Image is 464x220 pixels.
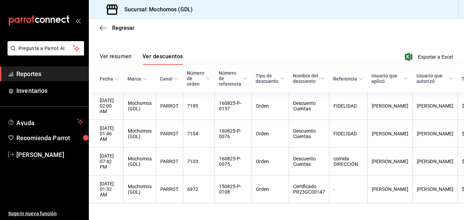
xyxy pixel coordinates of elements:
[329,175,367,203] th: -
[160,76,179,82] span: Canal
[89,92,123,120] th: [DATE] 02:00 AM
[256,73,285,84] span: Tipo de descuento
[100,25,135,31] button: Regresar
[293,73,325,84] span: Nombre del descuento
[289,175,329,203] th: Certificado PR23GC00147
[289,120,329,148] th: Descuento Cuentas
[329,120,367,148] th: FIDELIDAD
[123,120,156,148] th: Mochomos (GDL)
[16,133,83,143] span: Recomienda Parrot
[123,92,156,120] th: Mochomos (GDL)
[18,45,73,52] span: Pregunta a Parrot AI
[406,53,453,61] button: Exportar a Excel
[100,53,132,65] button: Ver resumen
[289,148,329,175] th: Descuento Cuentas
[215,92,251,120] th: 160825-P-0157
[329,148,367,175] th: comida DIRECCIÓN
[417,73,453,84] span: Usuario que autorizó
[8,210,83,217] span: Sugerir nueva función
[75,18,81,23] button: open_drawer_menu
[367,175,412,203] th: [PERSON_NAME]
[215,175,251,203] th: 150825-P-0108
[89,120,123,148] th: [DATE] 01:46 AM
[100,53,183,65] div: navigation tabs
[215,120,251,148] th: 160825-P-0076
[412,120,458,148] th: [PERSON_NAME]
[123,175,156,203] th: Mochomos (GDL)
[251,92,289,120] th: Orden
[89,148,123,175] th: [DATE] 07:42 PM
[412,148,458,175] th: [PERSON_NAME]
[183,92,215,120] th: 7185
[127,76,147,82] span: Marca
[333,76,363,82] span: Referencia
[89,175,123,203] th: [DATE] 01:32 AM
[412,175,458,203] th: [PERSON_NAME]
[251,175,289,203] th: Orden
[367,148,412,175] th: [PERSON_NAME]
[112,25,135,31] span: Regresar
[412,92,458,120] th: [PERSON_NAME]
[156,120,183,148] th: PARROT
[16,150,83,159] span: [PERSON_NAME]
[123,148,156,175] th: Mochomos (GDL)
[371,73,408,84] span: Usuario que aplicó
[16,118,74,126] span: Ayuda
[100,76,119,82] span: Fecha
[367,92,412,120] th: [PERSON_NAME]
[251,120,289,148] th: Orden
[156,175,183,203] th: PARROT
[215,148,251,175] th: 160825-P-0075
[16,86,83,95] span: Inventarios
[156,148,183,175] th: PARROT
[5,50,84,57] a: Pregunta a Parrot AI
[289,92,329,120] th: Descuento Cuentas
[367,120,412,148] th: [PERSON_NAME]
[183,148,215,175] th: 7103
[16,69,83,78] span: Reportes
[183,175,215,203] th: 6972
[329,92,367,120] th: FIDELIDAD
[219,70,247,87] span: Número de referencia
[119,5,193,14] h3: Sucursal: Mochomos (GDL)
[251,148,289,175] th: Orden
[156,92,183,120] th: PARROT
[8,41,84,56] button: Pregunta a Parrot AI
[187,70,210,87] span: Número de orden
[142,53,183,65] button: Ver descuentos
[183,120,215,148] th: 7104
